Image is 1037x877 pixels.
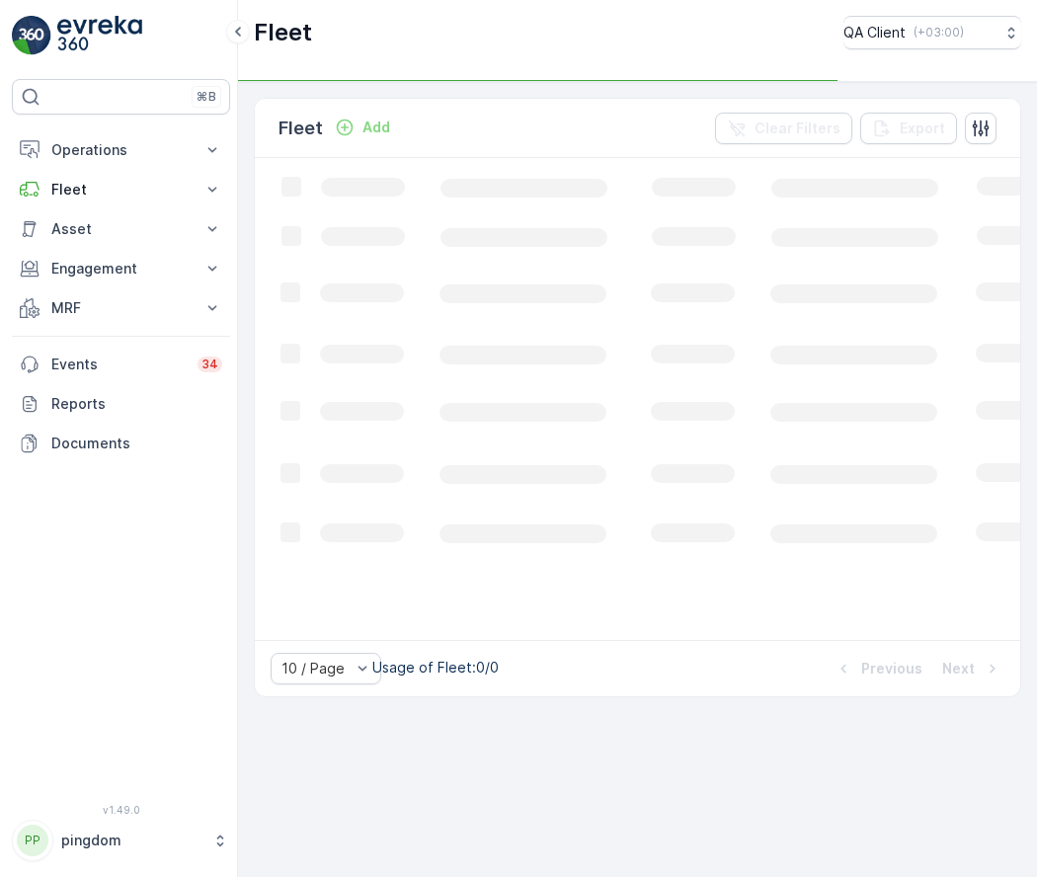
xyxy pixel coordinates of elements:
[914,25,964,40] p: ( +03:00 )
[51,180,191,199] p: Fleet
[17,825,48,856] div: PP
[755,119,840,138] p: Clear Filters
[372,658,499,678] p: Usage of Fleet : 0/0
[12,16,51,55] img: logo
[940,657,1004,680] button: Next
[51,434,222,453] p: Documents
[327,116,398,139] button: Add
[843,23,906,42] p: QA Client
[51,219,191,239] p: Asset
[254,17,312,48] p: Fleet
[12,209,230,249] button: Asset
[51,394,222,414] p: Reports
[12,130,230,170] button: Operations
[832,657,924,680] button: Previous
[51,355,186,374] p: Events
[12,288,230,328] button: MRF
[860,113,957,144] button: Export
[197,89,216,105] p: ⌘B
[12,424,230,463] a: Documents
[51,259,191,279] p: Engagement
[715,113,852,144] button: Clear Filters
[843,16,1021,49] button: QA Client(+03:00)
[12,820,230,861] button: PPpingdom
[942,659,975,678] p: Next
[900,119,945,138] p: Export
[57,16,142,55] img: logo_light-DOdMpM7g.png
[362,118,390,137] p: Add
[61,831,202,850] p: pingdom
[861,659,922,678] p: Previous
[51,140,191,160] p: Operations
[279,115,323,142] p: Fleet
[12,170,230,209] button: Fleet
[12,249,230,288] button: Engagement
[201,357,218,372] p: 34
[12,345,230,384] a: Events34
[51,298,191,318] p: MRF
[12,384,230,424] a: Reports
[12,804,230,816] span: v 1.49.0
